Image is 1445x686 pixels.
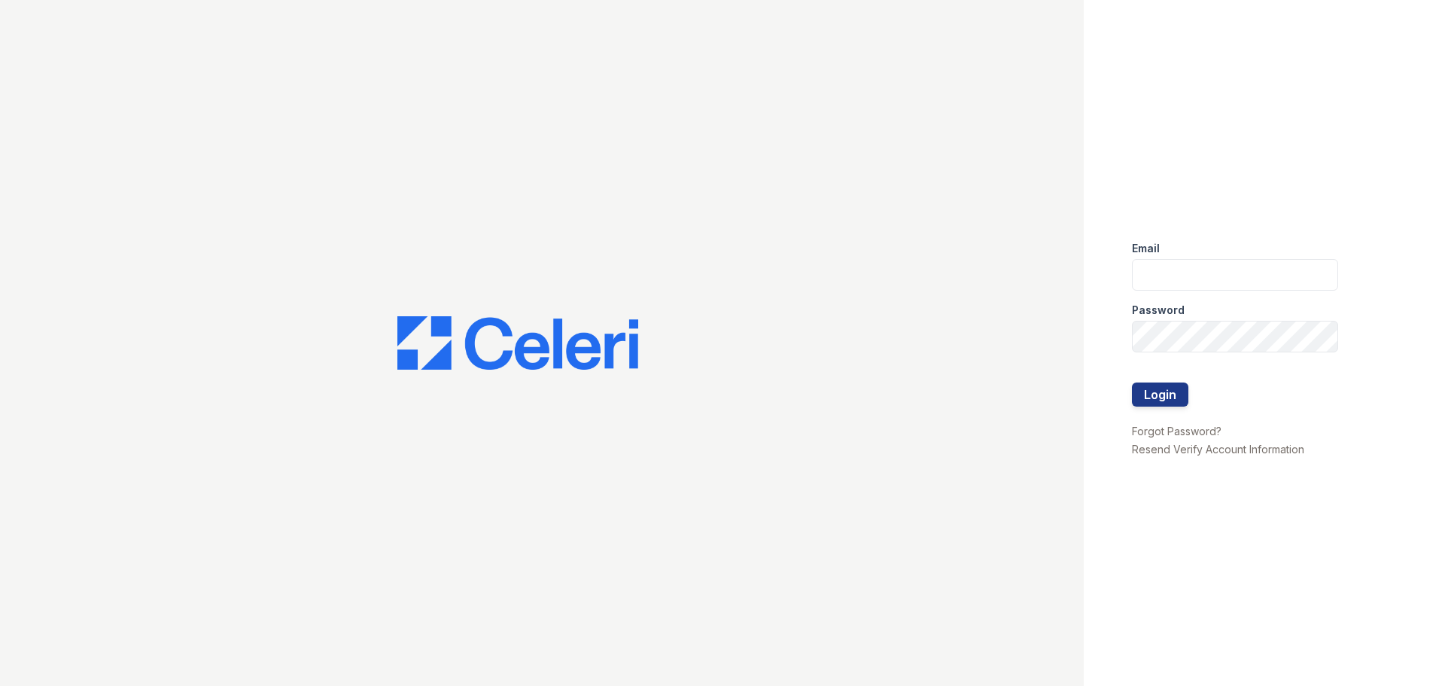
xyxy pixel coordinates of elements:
[1132,383,1188,407] button: Login
[1132,303,1185,318] label: Password
[1132,425,1221,438] a: Forgot Password?
[1132,241,1160,256] label: Email
[397,316,638,370] img: CE_Logo_Blue-a8612792a0a2168367f1c8372b55b34899dd931a85d93a1a3d3e32e68fde9ad4.png
[1132,443,1304,456] a: Resend Verify Account Information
